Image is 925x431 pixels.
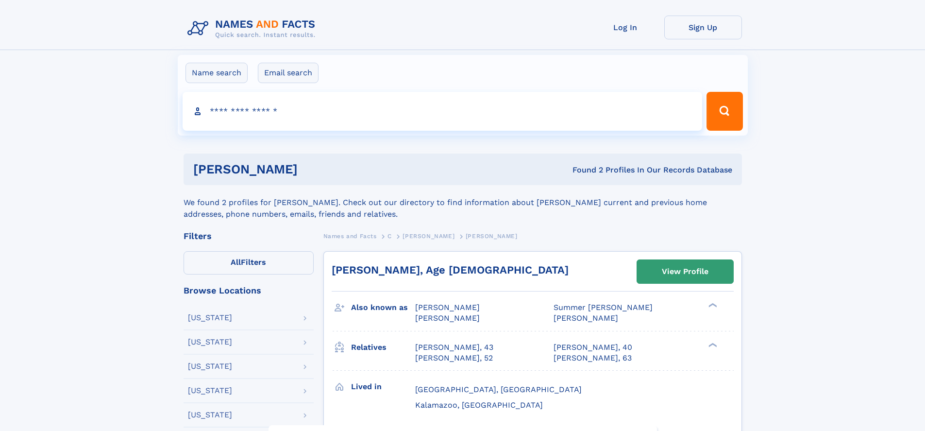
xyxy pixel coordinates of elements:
[188,362,232,370] div: [US_STATE]
[415,313,480,323] span: [PERSON_NAME]
[188,387,232,395] div: [US_STATE]
[466,233,518,240] span: [PERSON_NAME]
[184,185,742,220] div: We found 2 profiles for [PERSON_NAME]. Check out our directory to find information about [PERSON_...
[258,63,319,83] label: Email search
[415,385,582,394] span: [GEOGRAPHIC_DATA], [GEOGRAPHIC_DATA]
[662,260,708,283] div: View Profile
[706,92,742,131] button: Search Button
[323,230,377,242] a: Names and Facts
[387,230,392,242] a: C
[554,342,632,353] a: [PERSON_NAME], 40
[188,411,232,419] div: [US_STATE]
[706,342,718,348] div: ❯
[403,233,454,240] span: [PERSON_NAME]
[435,165,732,175] div: Found 2 Profiles In Our Records Database
[184,16,323,42] img: Logo Names and Facts
[185,63,248,83] label: Name search
[351,339,415,356] h3: Relatives
[351,299,415,316] h3: Also known as
[231,258,241,267] span: All
[415,303,480,312] span: [PERSON_NAME]
[415,400,543,410] span: Kalamazoo, [GEOGRAPHIC_DATA]
[351,379,415,395] h3: Lived in
[183,92,703,131] input: search input
[554,303,653,312] span: Summer [PERSON_NAME]
[188,314,232,322] div: [US_STATE]
[554,313,618,323] span: [PERSON_NAME]
[587,16,664,39] a: Log In
[188,338,232,346] div: [US_STATE]
[415,342,493,353] a: [PERSON_NAME], 43
[403,230,454,242] a: [PERSON_NAME]
[184,232,314,241] div: Filters
[554,353,632,363] a: [PERSON_NAME], 63
[664,16,742,39] a: Sign Up
[184,286,314,295] div: Browse Locations
[184,251,314,275] label: Filters
[415,353,493,363] a: [PERSON_NAME], 52
[193,163,435,175] h1: [PERSON_NAME]
[637,260,733,283] a: View Profile
[332,264,569,276] a: [PERSON_NAME], Age [DEMOGRAPHIC_DATA]
[387,233,392,240] span: C
[706,302,718,309] div: ❯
